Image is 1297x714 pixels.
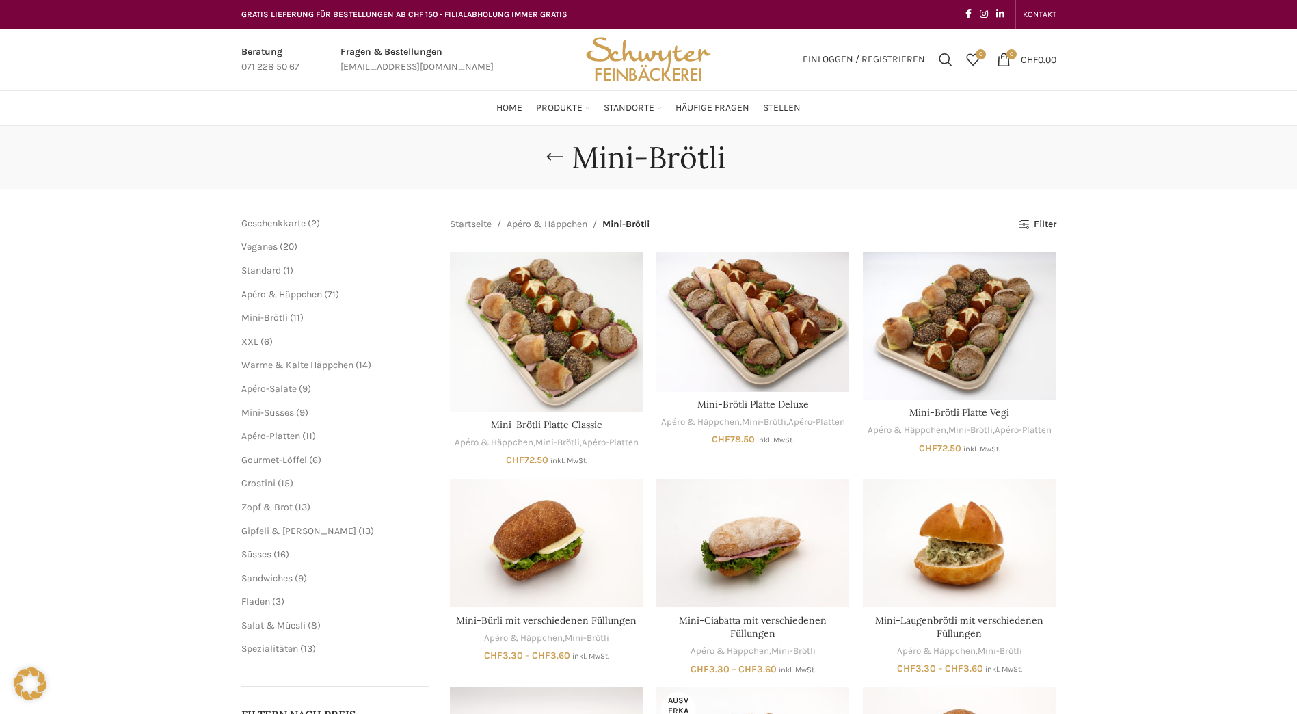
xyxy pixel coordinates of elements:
a: Mini-Bürli mit verschiedenen Füllungen [456,614,637,626]
div: , , [656,416,849,429]
img: Bäckerei Schwyter [581,29,715,90]
a: Apéro-Platten [241,430,300,442]
span: 6 [264,336,269,347]
a: Apéro & Häppchen [897,645,976,658]
span: CHF [484,650,503,661]
span: CHF [712,434,730,445]
a: Spezialitäten [241,643,298,654]
span: 1 [286,265,290,276]
span: CHF [738,663,757,675]
a: Fladen [241,596,270,607]
a: Warme & Kalte Häppchen [241,359,353,371]
span: 13 [362,525,371,537]
a: Mini-Brötli Platte Classic [450,252,643,412]
a: Infobox link [241,44,299,75]
a: Salat & Müesli [241,620,306,631]
a: Apéro & Häppchen [241,289,322,300]
span: GRATIS LIEFERUNG FÜR BESTELLUNGEN AB CHF 150 - FILIALABHOLUNG IMMER GRATIS [241,10,567,19]
a: Apéro-Salate [241,383,297,395]
a: Gipfeli & [PERSON_NAME] [241,525,356,537]
span: 2 [311,217,317,229]
div: , [656,645,849,658]
a: Mini-Brötli Platte Vegi [909,406,1009,419]
span: CHF [897,663,915,674]
span: Häufige Fragen [676,102,749,115]
a: KONTAKT [1023,1,1056,28]
a: Mini-Brötli [771,645,816,658]
a: Mini-Brötli Platte Deluxe [697,398,809,410]
small: inkl. MwSt. [550,456,587,465]
span: 9 [299,407,305,419]
span: Home [496,102,522,115]
a: Mini-Bürli mit verschiedenen Füllungen [450,479,643,607]
a: Instagram social link [976,5,992,24]
a: Apéro & Häppchen [484,632,563,645]
a: Mini-Brötli [978,645,1022,658]
div: Secondary navigation [1016,1,1063,28]
a: Apéro & Häppchen [455,436,533,449]
a: Standorte [604,94,662,122]
span: CHF [532,650,550,661]
a: 0 [959,46,987,73]
a: Home [496,94,522,122]
span: Standorte [604,102,654,115]
bdi: 3.30 [897,663,936,674]
a: Mini-Laugenbrötli mit verschiedenen Füllungen [863,479,1056,607]
nav: Breadcrumb [450,217,650,232]
small: inkl. MwSt. [963,445,1000,453]
span: – [732,663,736,675]
span: Veganes [241,241,278,252]
a: 0 CHF0.00 [990,46,1063,73]
span: 16 [277,548,286,560]
span: 9 [302,383,308,395]
div: , , [863,424,1056,437]
div: , , [450,436,643,449]
a: Facebook social link [961,5,976,24]
a: Geschenkkarte [241,217,306,229]
span: XXL [241,336,258,347]
span: 11 [293,312,300,323]
span: 3 [276,596,281,607]
span: – [525,650,530,661]
a: Zopf & Brot [241,501,293,513]
span: CHF [691,663,709,675]
bdi: 3.60 [738,663,777,675]
a: Mini-Brötli [535,436,580,449]
small: inkl. MwSt. [985,665,1022,674]
a: Filter [1018,219,1056,230]
small: inkl. MwSt. [572,652,609,661]
a: Mini-Brötli Platte Vegi [863,252,1056,400]
bdi: 72.50 [919,442,961,454]
span: 15 [281,477,290,489]
span: Gourmet-Löffel [241,454,307,466]
span: 0 [976,49,986,59]
span: CHF [1021,53,1038,65]
a: Standard [241,265,281,276]
a: Suchen [932,46,959,73]
a: Mini-Süsses [241,407,294,419]
bdi: 3.30 [484,650,523,661]
span: CHF [945,663,963,674]
div: Meine Wunschliste [959,46,987,73]
a: Mini-Brötli [241,312,288,323]
bdi: 3.30 [691,663,730,675]
div: , [863,645,1056,658]
a: Apéro-Platten [788,416,845,429]
bdi: 3.60 [945,663,983,674]
span: Einloggen / Registrieren [803,55,925,64]
a: Sandwiches [241,572,293,584]
a: Mini-Ciabatta mit verschiedenen Füllungen [679,614,827,640]
a: Mini-Brötli [948,424,993,437]
a: Mini-Brötli [742,416,786,429]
